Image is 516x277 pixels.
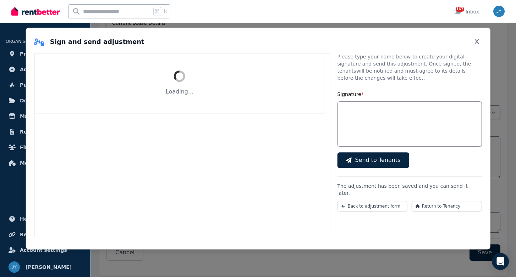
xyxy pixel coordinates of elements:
[412,201,482,211] button: Return to Tenancy
[337,53,482,81] p: Please type your name below to create your digital signature and send this adjustment. Once signe...
[337,91,364,97] label: Signature
[337,182,482,197] p: The adjustment has been saved and you can send it later.
[422,203,460,209] span: Return to Tenancy
[52,87,308,96] p: Loading...
[347,203,400,209] span: Back to adjustment form
[337,201,407,211] button: Back to adjustment form
[472,36,482,47] button: Close
[337,152,409,168] button: Send to Tenants
[34,37,144,47] h2: Sign and send adjustment
[355,156,400,164] span: Send to Tenants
